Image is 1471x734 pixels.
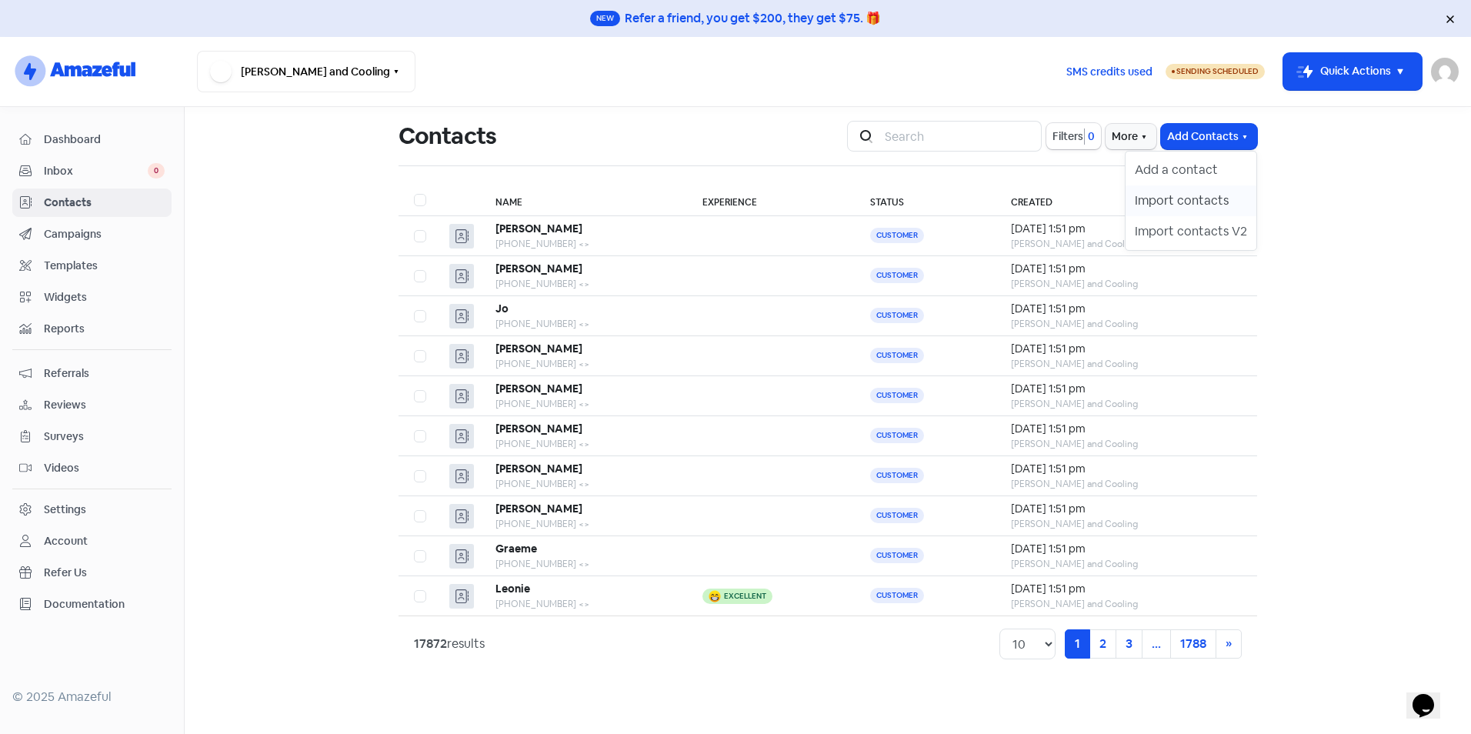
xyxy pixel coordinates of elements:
th: Status [855,185,996,216]
div: [PERSON_NAME] and Cooling [1011,357,1242,371]
a: Next [1216,629,1242,659]
a: Inbox 0 [12,157,172,185]
span: Customer [870,428,924,443]
button: [PERSON_NAME] and Cooling [197,51,415,92]
a: Account [12,527,172,556]
span: Customer [870,468,924,483]
strong: 17872 [414,636,447,652]
button: Filters0 [1046,123,1101,149]
span: Customer [870,268,924,283]
a: Refer Us [12,559,172,587]
b: Jo [495,302,509,315]
b: [PERSON_NAME] [495,382,582,395]
div: [PHONE_NUMBER] <> [495,277,672,291]
div: [PERSON_NAME] and Cooling [1011,597,1242,611]
a: SMS credits used [1053,62,1166,78]
div: [DATE] 1:51 pm [1011,341,1242,357]
div: [DATE] 1:51 pm [1011,501,1242,517]
span: Reviews [44,397,165,413]
img: User [1431,58,1459,85]
span: Customer [870,308,924,323]
span: Documentation [44,596,165,612]
span: Campaigns [44,226,165,242]
b: Leonie [495,582,530,596]
div: [PERSON_NAME] and Cooling [1011,237,1242,251]
a: Templates [12,252,172,280]
button: Import contacts V2 [1126,216,1256,247]
div: [PHONE_NUMBER] <> [495,437,672,451]
th: Created [996,185,1257,216]
a: 1788 [1170,629,1216,659]
div: [DATE] 1:51 pm [1011,261,1242,277]
div: [DATE] 1:51 pm [1011,461,1242,477]
a: Surveys [12,422,172,451]
div: [DATE] 1:51 pm [1011,541,1242,557]
a: Videos [12,454,172,482]
a: Sending Scheduled [1166,62,1265,81]
a: Dashboard [12,125,172,154]
div: [PHONE_NUMBER] <> [495,477,672,491]
span: Dashboard [44,132,165,148]
button: Add a contact [1126,155,1256,185]
div: [PERSON_NAME] and Cooling [1011,397,1242,411]
b: [PERSON_NAME] [495,502,582,515]
div: [PERSON_NAME] and Cooling [1011,517,1242,531]
div: results [414,635,485,653]
a: Documentation [12,590,172,619]
span: Refer Us [44,565,165,581]
a: Widgets [12,283,172,312]
span: Customer [870,548,924,563]
span: 0 [148,163,165,178]
a: ... [1142,629,1171,659]
span: Reports [44,321,165,337]
div: [PERSON_NAME] and Cooling [1011,437,1242,451]
a: Reviews [12,391,172,419]
div: [PHONE_NUMBER] <> [495,237,672,251]
div: [PERSON_NAME] and Cooling [1011,557,1242,571]
b: [PERSON_NAME] [495,262,582,275]
button: Quick Actions [1283,53,1422,90]
div: Account [44,533,88,549]
span: Customer [870,508,924,523]
div: [PERSON_NAME] and Cooling [1011,317,1242,331]
span: SMS credits used [1066,64,1152,80]
b: [PERSON_NAME] [495,422,582,435]
div: © 2025 Amazeful [12,688,172,706]
div: [DATE] 1:51 pm [1011,381,1242,397]
span: Templates [44,258,165,274]
button: Add Contacts [1161,124,1257,149]
span: Customer [870,228,924,243]
span: Widgets [44,289,165,305]
button: More [1106,124,1156,149]
span: Customer [870,388,924,403]
div: [PERSON_NAME] and Cooling [1011,277,1242,291]
input: Search [876,121,1042,152]
span: Sending Scheduled [1176,66,1259,76]
span: Customer [870,588,924,603]
div: [PHONE_NUMBER] <> [495,557,672,571]
b: [PERSON_NAME] [495,222,582,235]
span: Filters [1052,128,1083,145]
span: Videos [44,460,165,476]
div: Excellent [724,592,766,600]
div: [PERSON_NAME] and Cooling [1011,477,1242,491]
div: [PHONE_NUMBER] <> [495,397,672,411]
span: New [590,11,620,26]
a: Referrals [12,359,172,388]
a: 3 [1116,629,1142,659]
div: [PHONE_NUMBER] <> [495,317,672,331]
span: » [1226,636,1232,652]
b: [PERSON_NAME] [495,462,582,475]
a: Reports [12,315,172,343]
a: Settings [12,495,172,524]
button: Import contacts [1126,185,1256,216]
a: Contacts [12,189,172,217]
th: Experience [687,185,855,216]
div: [PHONE_NUMBER] <> [495,597,672,611]
a: 1 [1065,629,1090,659]
div: [DATE] 1:51 pm [1011,421,1242,437]
h1: Contacts [399,112,496,161]
span: Customer [870,348,924,363]
iframe: chat widget [1406,672,1456,719]
b: Graeme [495,542,537,556]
